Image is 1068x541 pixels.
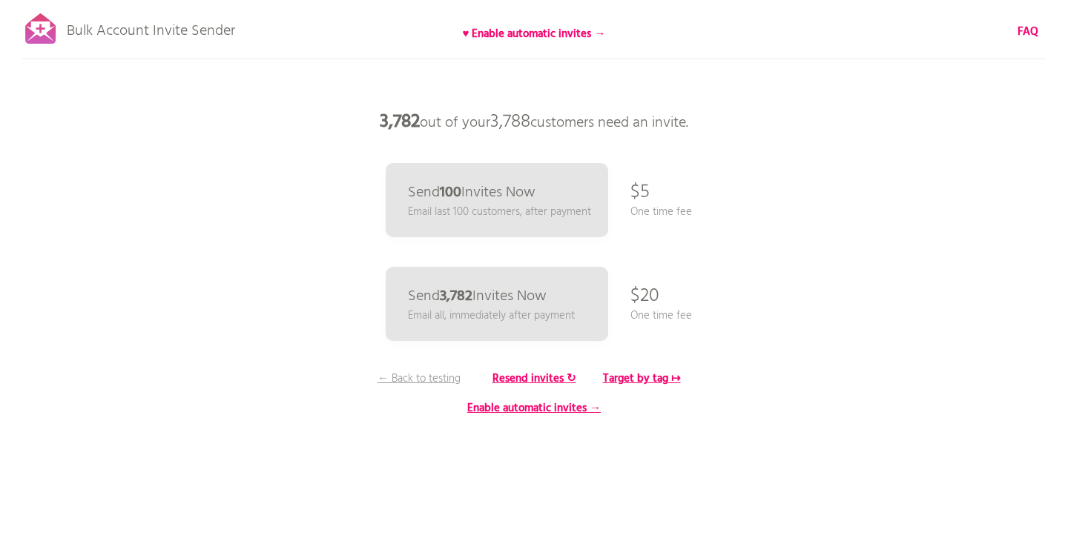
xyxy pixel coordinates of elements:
[408,289,547,304] p: Send Invites Now
[630,308,692,324] p: One time fee
[440,181,461,205] b: 100
[380,107,420,137] b: 3,782
[630,274,659,319] p: $20
[467,399,601,417] b: Enable automatic invites →
[408,185,535,200] p: Send Invites Now
[630,170,650,215] p: $5
[630,204,692,220] p: One time fee
[311,100,756,145] p: out of your customers need an invite.
[67,9,235,46] p: Bulk Account Invite Sender
[492,370,576,388] b: Resend invites ↻
[440,285,472,308] b: 3,782
[463,25,606,43] b: ♥ Enable automatic invites →
[1018,23,1038,41] b: FAQ
[1018,24,1038,40] a: FAQ
[603,370,681,388] b: Target by tag ↦
[408,204,591,220] p: Email last 100 customers, after payment
[408,308,575,324] p: Email all, immediately after payment
[490,107,530,137] span: 3,788
[386,267,608,341] a: Send3,782Invites Now Email all, immediately after payment
[386,163,608,237] a: Send100Invites Now Email last 100 customers, after payment
[363,371,475,387] p: ← Back to testing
